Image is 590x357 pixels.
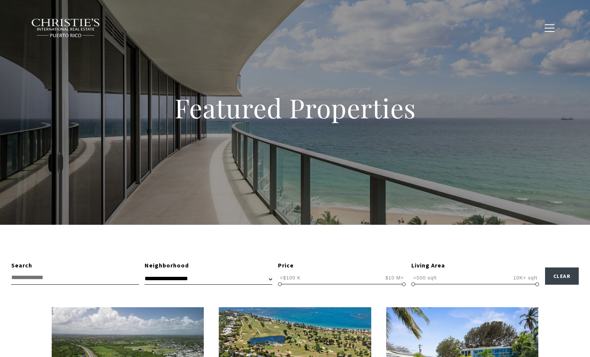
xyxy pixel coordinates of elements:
span: $10 M+ [384,274,406,281]
img: Christie's International Real Estate black text logo [31,18,101,38]
button: Clear [545,267,579,285]
span: <$100 K [278,274,303,281]
span: 10K+ sqft [511,274,539,281]
div: Price [278,261,406,270]
h1: Featured Properties [127,91,464,124]
span: <500 sqft [411,274,439,281]
div: Living Area [411,261,539,270]
div: Search [11,261,139,270]
div: Neighborhood [145,261,272,270]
